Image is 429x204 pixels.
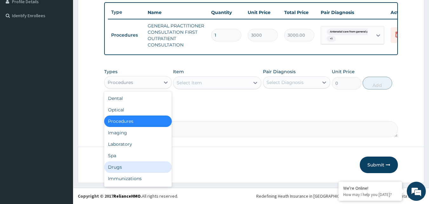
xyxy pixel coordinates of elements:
[144,6,208,19] th: Name
[104,184,172,196] div: Others
[144,19,208,51] td: GENERAL PRACTITIONER CONSULTATION FIRST OUTPATIENT CONSULTATION
[363,77,392,89] button: Add
[104,116,172,127] div: Procedures
[104,112,398,118] label: Comment
[12,32,26,48] img: d_794563401_company_1708531726252_794563401
[343,192,397,197] p: How may I help you today?
[104,69,117,74] label: Types
[360,157,398,173] button: Submit
[104,93,172,104] div: Dental
[37,61,88,126] span: We're online!
[73,188,429,204] footer: All rights reserved.
[177,80,202,86] div: Select Item
[104,3,119,18] div: Minimize live chat window
[318,6,387,19] th: Pair Diagnosis
[332,68,355,75] label: Unit Price
[387,6,419,19] th: Actions
[256,193,424,199] div: Redefining Heath Insurance in [GEOGRAPHIC_DATA] using Telemedicine and Data Science!
[327,29,374,35] span: Antenatal care from general pr...
[104,173,172,184] div: Immunizations
[104,161,172,173] div: Drugs
[266,79,304,86] div: Select Diagnosis
[281,6,318,19] th: Total Price
[208,6,245,19] th: Quantity
[108,79,133,86] div: Procedures
[33,36,107,44] div: Chat with us now
[108,29,144,41] td: Procedures
[104,104,172,116] div: Optical
[3,136,121,158] textarea: Type your message and hit 'Enter'
[245,6,281,19] th: Unit Price
[113,193,141,199] a: RelianceHMO
[78,193,142,199] strong: Copyright © 2017 .
[104,127,172,138] div: Imaging
[104,138,172,150] div: Laboratory
[263,68,296,75] label: Pair Diagnosis
[173,68,184,75] label: Item
[108,6,144,18] th: Type
[327,36,336,42] span: + 1
[104,150,172,161] div: Spa
[343,185,397,191] div: We're Online!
